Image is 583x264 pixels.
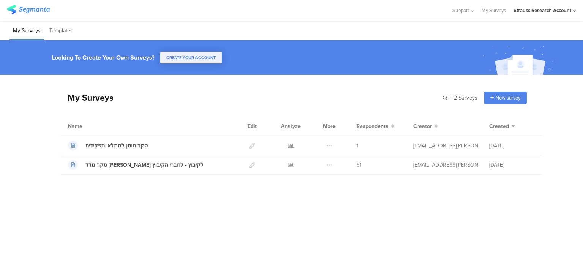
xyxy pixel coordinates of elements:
[166,55,216,61] span: CREATE YOUR ACCOUNT
[279,117,302,136] div: Analyze
[452,7,469,14] span: Support
[496,94,520,101] span: New survey
[46,22,76,40] li: Templates
[244,117,260,136] div: Edit
[413,122,432,130] span: Creator
[321,117,337,136] div: More
[413,122,438,130] button: Creator
[413,161,478,169] div: assaf.cheprut@strauss-group.com
[60,91,113,104] div: My Surveys
[85,142,148,150] div: סקר חוסן לממלאי תפקידים
[160,52,222,63] button: CREATE YOUR ACCOUNT
[85,161,203,169] div: סקר מדד חוסן קיבוצי לקיבוץ - לחברי הקיבוץ
[489,122,509,130] span: Created
[489,142,535,150] div: [DATE]
[68,160,203,170] a: סקר מדד [PERSON_NAME] לקיבוץ - לחברי הקיבוץ
[454,94,477,102] span: 2 Surveys
[7,5,50,14] img: segmanta logo
[489,161,535,169] div: [DATE]
[480,43,558,77] img: create_account_image.svg
[449,94,452,102] span: |
[356,142,358,150] span: 1
[9,22,44,40] li: My Surveys
[356,122,388,130] span: Respondents
[356,161,361,169] span: 51
[489,122,515,130] button: Created
[413,142,478,150] div: assaf.cheprut@strauss-group.com
[356,122,394,130] button: Respondents
[52,53,154,62] div: Looking To Create Your Own Surveys?
[68,141,148,150] a: סקר חוסן לממלאי תפקידים
[514,7,571,14] div: Strauss Research Account
[68,122,113,130] div: Name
